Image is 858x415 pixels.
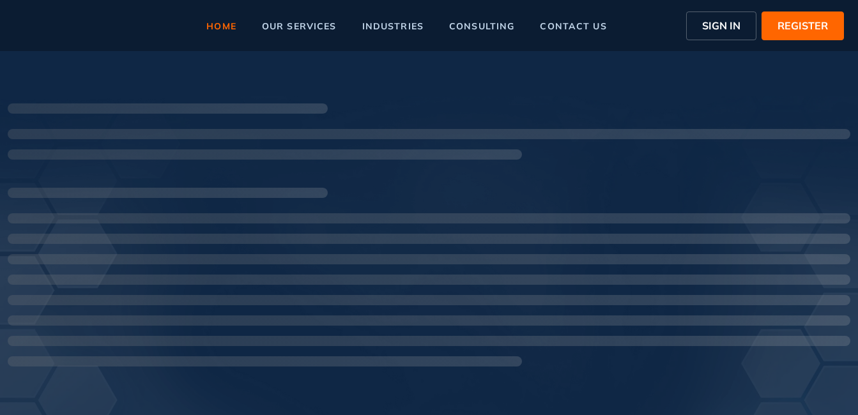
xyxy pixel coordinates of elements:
[702,18,740,33] span: SIGN IN
[540,22,606,31] span: contact us
[262,22,337,31] span: our services
[762,11,844,40] button: REGISTER
[206,22,236,31] span: home
[778,18,828,33] span: REGISTER
[449,22,514,31] span: consulting
[362,22,424,31] span: industries
[686,11,756,40] button: SIGN IN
